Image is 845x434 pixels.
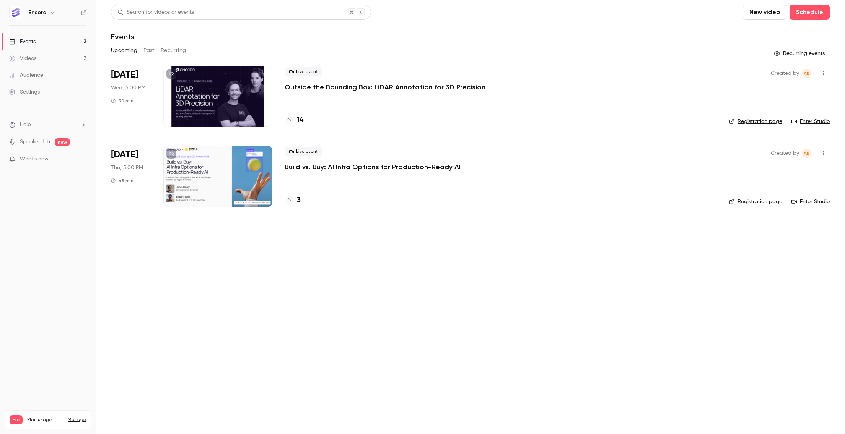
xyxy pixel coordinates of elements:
h4: 3 [297,195,301,206]
div: Search for videos or events [117,8,194,16]
a: Enter Studio [791,118,830,125]
button: Upcoming [111,44,137,57]
span: Plan usage [27,417,63,423]
span: [DATE] [111,149,138,161]
span: [DATE] [111,69,138,81]
button: Past [143,44,155,57]
span: AB [804,149,810,158]
a: Enter Studio [791,198,830,206]
div: 30 min [111,98,134,104]
h6: Encord [28,9,46,16]
div: Aug 28 Thu, 5:00 PM (Europe/London) [111,146,151,207]
div: Audience [9,71,43,79]
button: Recurring events [770,47,830,60]
a: Manage [68,417,86,423]
a: 14 [285,115,303,125]
span: What's new [20,155,49,163]
span: Pro [10,415,23,424]
a: Outside the Bounding Box: LiDAR Annotation for 3D Precision [285,83,485,92]
span: Live event [285,147,322,156]
button: New video [743,5,786,20]
a: Build vs. Buy: AI Infra Options for Production-Ready AI [285,162,461,172]
span: AB [804,69,810,78]
h4: 14 [297,115,303,125]
span: Annabel Benjamin [802,69,811,78]
div: Aug 20 Wed, 5:00 PM (Europe/London) [111,66,151,127]
h1: Events [111,32,134,41]
span: Created by [771,149,799,158]
span: Annabel Benjamin [802,149,811,158]
button: Schedule [790,5,830,20]
div: Videos [9,55,36,62]
li: help-dropdown-opener [9,121,86,129]
div: Settings [9,88,40,96]
a: 3 [285,195,301,206]
span: new [55,138,70,146]
a: Registration page [729,118,782,125]
a: Registration page [729,198,782,206]
a: SpeakerHub [20,138,50,146]
span: Thu, 5:00 PM [111,164,143,172]
span: Help [20,121,31,129]
div: Events [9,38,36,45]
span: Live event [285,67,322,76]
button: Recurring [161,44,186,57]
div: 45 min [111,178,134,184]
span: Created by [771,69,799,78]
span: Wed, 5:00 PM [111,84,145,92]
img: Encord [10,6,22,19]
